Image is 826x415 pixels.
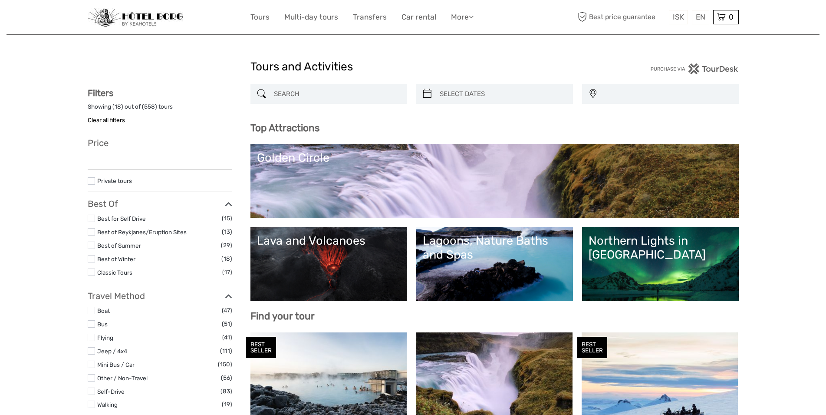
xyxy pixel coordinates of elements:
[257,234,401,248] div: Lava and Volcanoes
[97,256,135,262] a: Best of Winter
[250,122,319,134] b: Top Attractions
[97,269,132,276] a: Classic Tours
[250,60,576,74] h1: Tours and Activities
[222,305,232,315] span: (47)
[727,13,735,21] span: 0
[222,332,232,342] span: (41)
[97,401,118,408] a: Walking
[88,291,232,301] h3: Travel Method
[246,337,276,359] div: BEST SELLER
[436,86,569,102] input: SELECT DATES
[576,10,667,24] span: Best price guarantee
[257,234,401,295] a: Lava and Volcanoes
[97,321,108,328] a: Bus
[257,151,732,165] div: Golden Circle
[589,234,732,262] div: Northern Lights in [GEOGRAPHIC_DATA]
[270,86,403,102] input: SEARCH
[222,213,232,223] span: (15)
[423,234,566,295] a: Lagoons, Nature Baths and Spas
[97,361,135,368] a: Mini Bus / Car
[650,63,738,74] img: PurchaseViaTourDesk.png
[692,10,709,24] div: EN
[451,11,474,23] a: More
[88,116,125,123] a: Clear all filters
[88,88,113,98] strong: Filters
[222,227,232,237] span: (13)
[250,310,315,322] b: Find your tour
[97,177,132,184] a: Private tours
[97,388,125,395] a: Self-Drive
[673,13,684,21] span: ISK
[97,215,146,222] a: Best for Self Drive
[97,242,141,249] a: Best of Summer
[88,8,183,27] img: 97-048fac7b-21eb-4351-ac26-83e096b89eb3_logo_small.jpg
[88,138,232,148] h3: Price
[221,254,232,264] span: (18)
[221,373,232,383] span: (56)
[222,319,232,329] span: (51)
[97,229,187,236] a: Best of Reykjanes/Eruption Sites
[97,348,127,355] a: Jeep / 4x4
[222,399,232,409] span: (19)
[222,267,232,277] span: (17)
[577,337,607,359] div: BEST SELLER
[115,103,121,111] label: 18
[88,199,232,209] h3: Best Of
[284,11,338,23] a: Multi-day tours
[144,103,155,111] label: 558
[401,11,436,23] a: Car rental
[97,334,113,341] a: Flying
[218,359,232,369] span: (150)
[221,240,232,250] span: (29)
[250,11,270,23] a: Tours
[589,234,732,295] a: Northern Lights in [GEOGRAPHIC_DATA]
[97,307,110,314] a: Boat
[423,234,566,262] div: Lagoons, Nature Baths and Spas
[88,103,232,116] div: Showing ( ) out of ( ) tours
[353,11,387,23] a: Transfers
[97,375,148,382] a: Other / Non-Travel
[220,346,232,356] span: (111)
[257,151,732,212] a: Golden Circle
[220,386,232,396] span: (83)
